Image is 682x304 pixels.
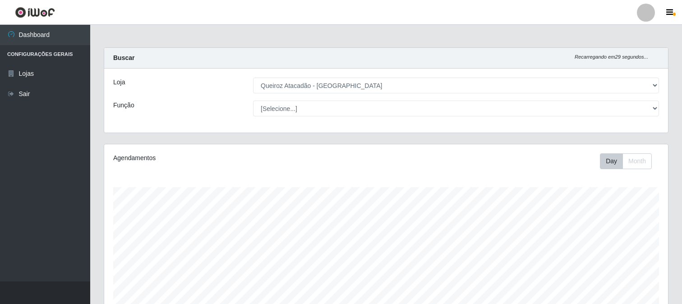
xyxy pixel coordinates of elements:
button: Day [600,153,623,169]
div: First group [600,153,652,169]
i: Recarregando em 29 segundos... [575,54,648,60]
strong: Buscar [113,54,134,61]
div: Agendamentos [113,153,333,163]
label: Loja [113,78,125,87]
label: Função [113,101,134,110]
div: Toolbar with button groups [600,153,659,169]
img: CoreUI Logo [15,7,55,18]
button: Month [622,153,652,169]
